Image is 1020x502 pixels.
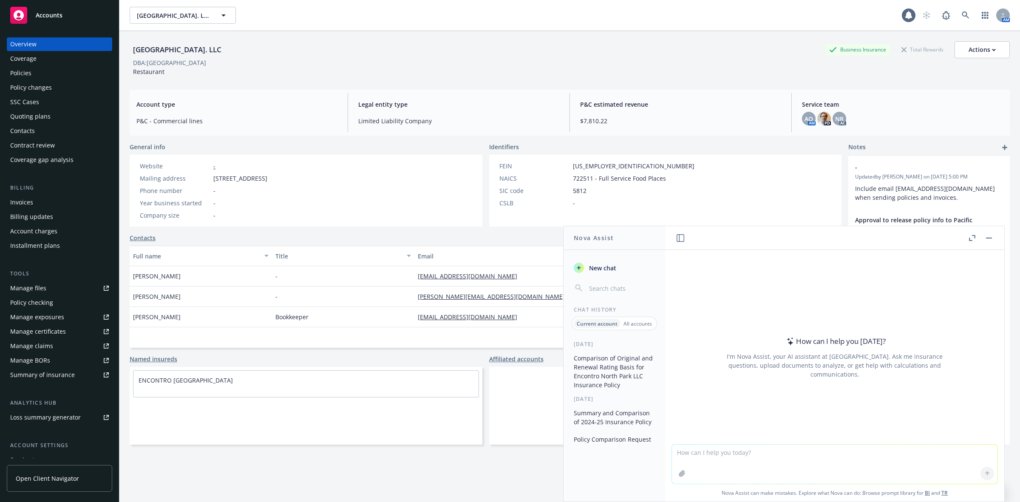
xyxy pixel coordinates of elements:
div: CSLB [499,199,569,207]
span: AO [805,114,813,123]
span: Updated by [PERSON_NAME] on [DATE] 5:00 PM [855,173,1003,181]
a: Policy changes [7,81,112,94]
a: Manage files [7,281,112,295]
span: [GEOGRAPHIC_DATA]. LLC [137,11,210,20]
a: Policy checking [7,296,112,309]
h1: Nova Assist [574,233,614,242]
a: Manage certificates [7,325,112,338]
a: Loss summary generator [7,411,112,424]
span: [US_EMPLOYER_IDENTIFICATION_NUMBER] [573,162,694,170]
div: NAICS [499,174,569,183]
a: Policies [7,66,112,80]
a: Contract review [7,139,112,152]
a: Affiliated accounts [489,355,544,363]
a: TR [941,489,948,496]
a: Start snowing [918,7,935,24]
div: Account charges [10,224,57,238]
span: Account type [136,100,337,109]
a: Search [957,7,974,24]
div: SSC Cases [10,95,39,109]
a: Service team [7,453,112,467]
div: SIC code [499,186,569,195]
span: [PERSON_NAME] [133,292,181,301]
span: Manage exposures [7,310,112,324]
div: Business Insurance [825,44,890,55]
a: [PERSON_NAME][EMAIL_ADDRESS][DOMAIN_NAME] [418,292,572,301]
div: Website [140,162,210,170]
a: Quoting plans [7,110,112,123]
button: [GEOGRAPHIC_DATA]. LLC [130,7,236,24]
div: [GEOGRAPHIC_DATA]. LLC [130,44,225,55]
div: Policy checking [10,296,53,309]
a: - [213,162,215,170]
button: Policy Comparison Request [570,432,658,446]
a: Manage BORs [7,354,112,367]
div: Loss summary generator [10,411,81,424]
p: All accounts [623,320,652,327]
div: Manage certificates [10,325,66,338]
input: Search chats [587,282,655,294]
a: Invoices [7,196,112,209]
span: - [275,272,278,281]
div: Year business started [140,199,210,207]
div: -Updatedby [PERSON_NAME] on [DATE] 5:00 PMInclude email [EMAIL_ADDRESS][DOMAIN_NAME] when sending... [848,156,1010,209]
p: Current account [577,320,618,327]
span: 5812 [573,186,586,195]
a: Report a Bug [938,7,955,24]
span: Legal entity type [358,100,559,109]
div: Mailing address [140,174,210,183]
span: - [275,292,278,301]
span: - [213,186,215,195]
span: [PERSON_NAME] [133,312,181,321]
a: Account charges [7,224,112,238]
span: 722511 - Full Service Food Places [573,174,666,183]
div: Contacts [10,124,35,138]
button: Email [414,246,652,266]
div: Overview [10,37,37,51]
img: photo [817,112,831,125]
a: Contacts [7,124,112,138]
a: Summary of insurance [7,368,112,382]
div: Manage files [10,281,46,295]
a: Coverage gap analysis [7,153,112,167]
div: Actions [969,42,996,58]
a: Coverage [7,52,112,65]
div: Coverage gap analysis [10,153,74,167]
span: $7,810.22 [580,116,781,125]
div: Manage exposures [10,310,64,324]
span: Limited Liability Company [358,116,559,125]
span: [PERSON_NAME] [133,272,181,281]
div: Policy changes [10,81,52,94]
a: BI [925,489,930,496]
a: Named insureds [130,355,177,363]
div: Invoices [10,196,33,209]
div: Analytics hub [7,399,112,407]
div: Tools [7,269,112,278]
div: Contract review [10,139,55,152]
span: Include email [EMAIL_ADDRESS][DOMAIN_NAME] when sending policies and invoices. [855,184,997,201]
button: New chat [570,260,658,275]
span: Nova Assist can make mistakes. Explore what Nova can do: Browse prompt library for and [669,484,1001,502]
span: New chat [587,264,616,272]
span: P&C estimated revenue [580,100,781,109]
a: Billing updates [7,210,112,224]
span: [STREET_ADDRESS] [213,174,267,183]
span: - [855,163,981,172]
a: SSC Cases [7,95,112,109]
a: Manage claims [7,339,112,353]
a: ENCONTRO [GEOGRAPHIC_DATA] [139,376,233,384]
a: [EMAIL_ADDRESS][DOMAIN_NAME] [418,313,524,321]
button: Full name [130,246,272,266]
span: Identifiers [489,142,519,151]
a: Switch app [977,7,994,24]
span: Open Client Navigator [16,474,79,483]
div: [DATE] [564,340,665,348]
span: Approval to release policy info to Pacific Accounting & Financial [855,216,981,233]
button: Summary and Comparison of 2024-25 Insurance Policy [570,406,658,429]
div: Quoting plans [10,110,51,123]
span: - [213,199,215,207]
span: General info [130,142,165,151]
a: Accounts [7,3,112,27]
span: Accounts [36,12,62,19]
div: How can I help you [DATE]? [784,336,886,347]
